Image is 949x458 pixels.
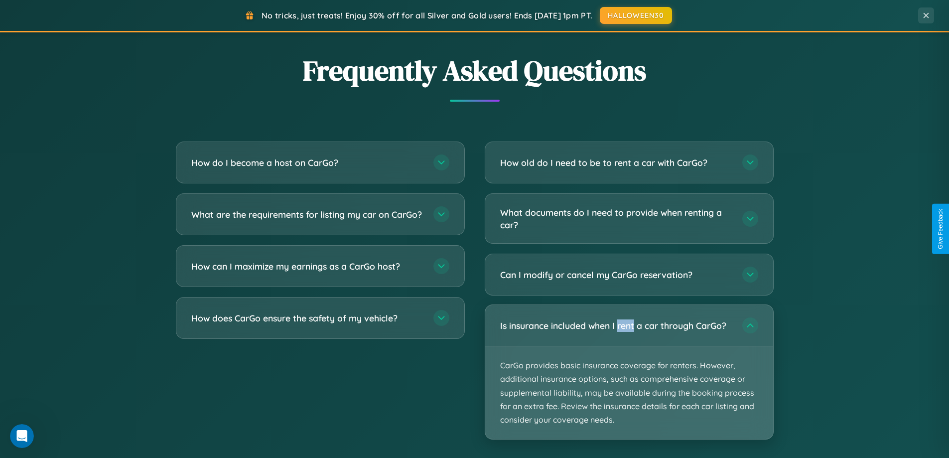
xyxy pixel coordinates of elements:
span: No tricks, just treats! Enjoy 30% off for all Silver and Gold users! Ends [DATE] 1pm PT. [262,10,592,20]
h3: What documents do I need to provide when renting a car? [500,206,732,231]
div: Give Feedback [937,209,944,249]
p: CarGo provides basic insurance coverage for renters. However, additional insurance options, such ... [485,346,773,439]
h3: How old do I need to be to rent a car with CarGo? [500,156,732,169]
h3: Is insurance included when I rent a car through CarGo? [500,319,732,332]
h3: How does CarGo ensure the safety of my vehicle? [191,312,423,324]
h3: How do I become a host on CarGo? [191,156,423,169]
button: HALLOWEEN30 [600,7,672,24]
h3: How can I maximize my earnings as a CarGo host? [191,260,423,273]
h2: Frequently Asked Questions [176,51,774,90]
h3: What are the requirements for listing my car on CarGo? [191,208,423,221]
h3: Can I modify or cancel my CarGo reservation? [500,269,732,281]
iframe: Intercom live chat [10,424,34,448]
